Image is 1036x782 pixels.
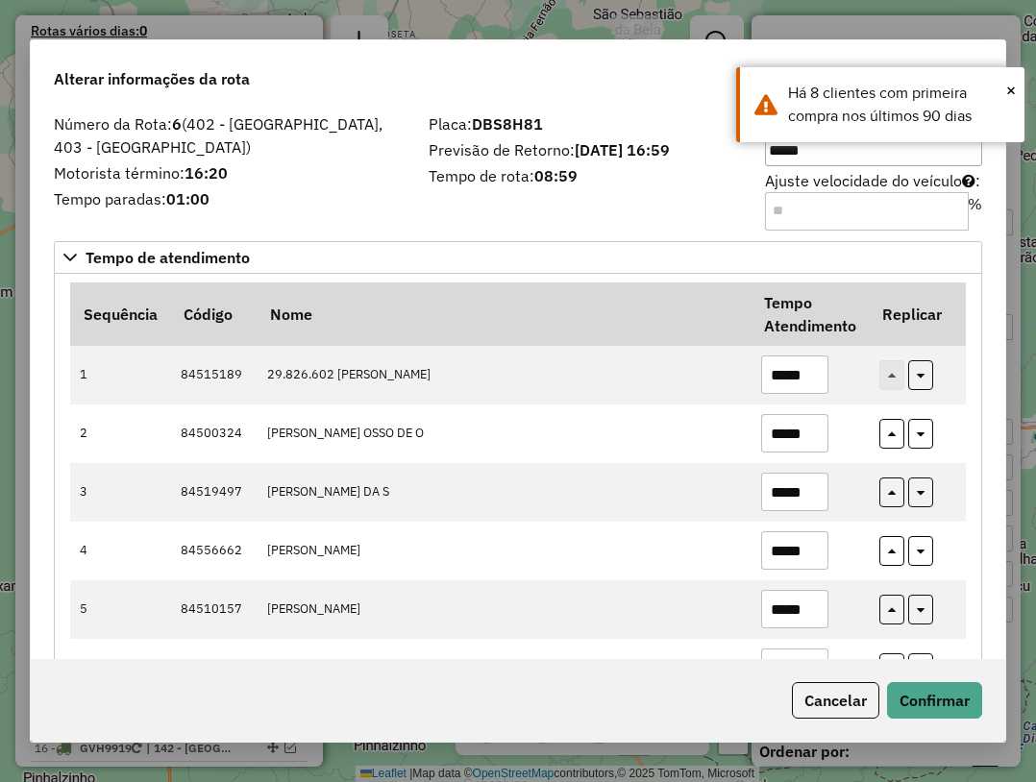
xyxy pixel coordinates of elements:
td: [PERSON_NAME] DA S [257,463,751,522]
td: 84509315 [170,639,257,697]
button: Close [1006,76,1016,105]
td: [PERSON_NAME] [257,522,751,580]
td: 84556662 [170,522,257,580]
span: × [1006,80,1016,101]
button: replicar tempo de atendimento nos itens acima deste [879,419,904,449]
label: Motorista término: [54,161,406,184]
button: replicar tempo de atendimento nos itens abaixo deste [908,536,933,566]
th: Sequência [70,282,170,346]
td: [PERSON_NAME] OSSO DE O [257,404,751,463]
td: 84519497 [170,463,257,522]
button: replicar tempo de atendimento nos itens abaixo deste [908,595,933,624]
td: 6 [70,639,170,697]
strong: 6 [172,114,182,134]
button: replicar tempo de atendimento nos itens abaixo deste [908,419,933,449]
button: replicar tempo de atendimento nos itens acima deste [879,477,904,507]
button: replicar tempo de atendimento nos itens acima deste [879,536,904,566]
strong: 08:59 [534,166,578,185]
span: Tempo de atendimento [86,250,250,265]
button: Confirmar [887,682,982,719]
button: replicar tempo de atendimento nos itens abaixo deste [908,653,933,683]
td: 5 [70,580,170,639]
label: Tempo de rota: [429,164,742,187]
button: Cancelar [792,682,879,719]
td: 84510157 [170,580,257,639]
button: replicar tempo de atendimento nos itens abaixo deste [908,360,933,390]
td: 29.826.602 [PERSON_NAME] [257,346,751,404]
button: replicar tempo de atendimento nos itens acima deste [879,653,904,683]
button: replicar tempo de atendimento nos itens acima deste [879,595,904,624]
strong: DBS8H81 [472,114,543,134]
a: Tempo de atendimento [54,241,982,274]
td: 3 [70,463,170,522]
button: replicar tempo de atendimento nos itens abaixo deste [908,477,933,507]
td: 2 [70,404,170,463]
strong: 16:20 [185,163,228,183]
strong: [DATE] 16:59 [575,140,670,159]
td: 1 [70,346,170,404]
span: (402 - [GEOGRAPHIC_DATA], 403 - [GEOGRAPHIC_DATA]) [54,114,382,157]
button: Maximize [913,63,944,94]
td: [PERSON_NAME] [257,580,751,639]
td: 4 [70,522,170,580]
th: Replicar [870,282,966,346]
div: % [968,192,982,231]
td: 84500324 [170,404,257,463]
input: Previsão de saída:[DATE] [765,135,982,166]
label: Previsão de Retorno: [429,138,742,161]
strong: 01:00 [166,189,210,208]
th: Nome [257,282,751,346]
span: Alterar informações da rota [54,67,250,90]
input: Ajuste velocidade do veículo:% [765,192,969,231]
td: TAR COISA [257,639,751,697]
th: Código [170,282,257,346]
th: Tempo Atendimento [751,282,869,346]
label: Placa: [429,112,742,135]
label: Tempo paradas: [54,187,406,210]
label: Número da Rota: [54,112,406,159]
label: Ajuste velocidade do veículo : [765,169,982,231]
i: Para aumentar a velocidade, informe um valor negativo [962,173,975,188]
td: 84515189 [170,346,257,404]
div: Há 8 clientes com primeira compra nos últimos 90 dias [788,82,1010,128]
